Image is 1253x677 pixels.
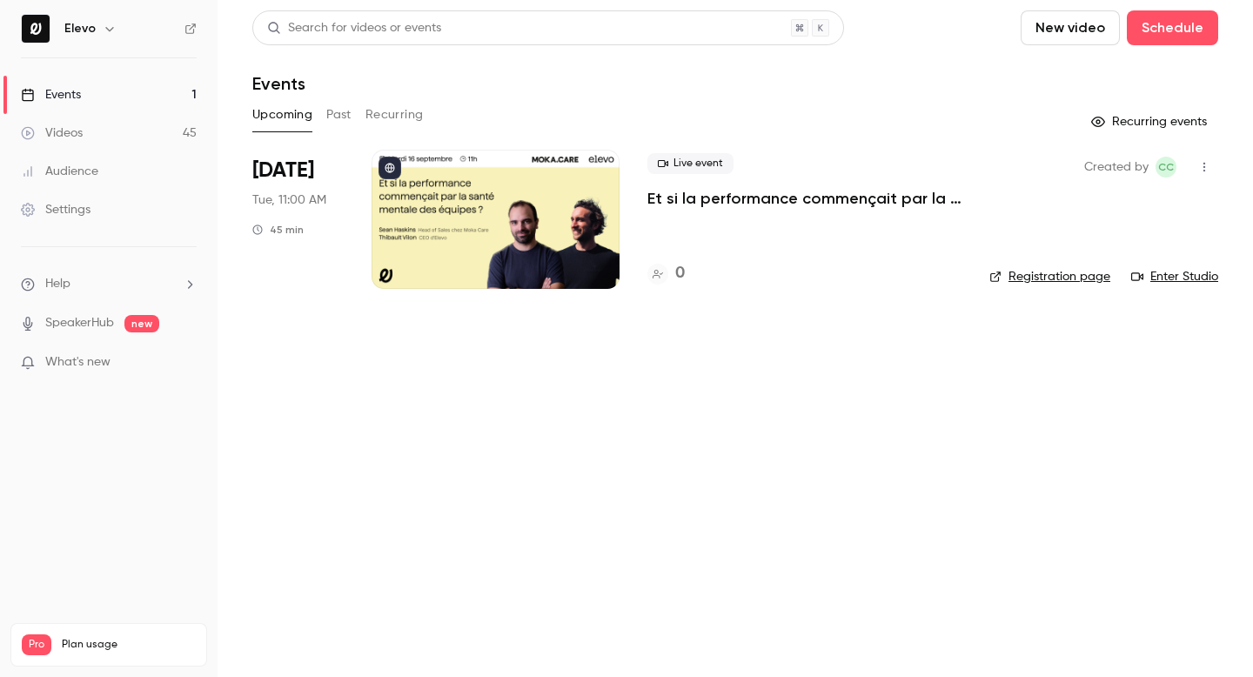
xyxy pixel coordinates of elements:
[252,157,314,184] span: [DATE]
[252,223,304,237] div: 45 min
[252,73,305,94] h1: Events
[45,314,114,332] a: SpeakerHub
[365,101,424,129] button: Recurring
[1021,10,1120,45] button: New video
[675,262,685,285] h4: 0
[45,275,70,293] span: Help
[21,86,81,104] div: Events
[647,188,962,209] a: Et si la performance commençait par la santé mentale des équipes ?
[22,15,50,43] img: Elevo
[21,124,83,142] div: Videos
[252,191,326,209] span: Tue, 11:00 AM
[124,315,159,332] span: new
[1156,157,1176,178] span: Clara Courtillier
[62,638,196,652] span: Plan usage
[1084,157,1149,178] span: Created by
[252,150,344,289] div: Sep 16 Tue, 11:00 AM (Europe/Paris)
[64,20,96,37] h6: Elevo
[267,19,441,37] div: Search for videos or events
[252,101,312,129] button: Upcoming
[647,262,685,285] a: 0
[1131,268,1218,285] a: Enter Studio
[22,634,51,655] span: Pro
[21,201,90,218] div: Settings
[989,268,1110,285] a: Registration page
[45,353,111,372] span: What's new
[176,355,197,371] iframe: Noticeable Trigger
[647,153,734,174] span: Live event
[326,101,352,129] button: Past
[21,163,98,180] div: Audience
[1127,10,1218,45] button: Schedule
[1083,108,1218,136] button: Recurring events
[21,275,197,293] li: help-dropdown-opener
[1158,157,1174,178] span: CC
